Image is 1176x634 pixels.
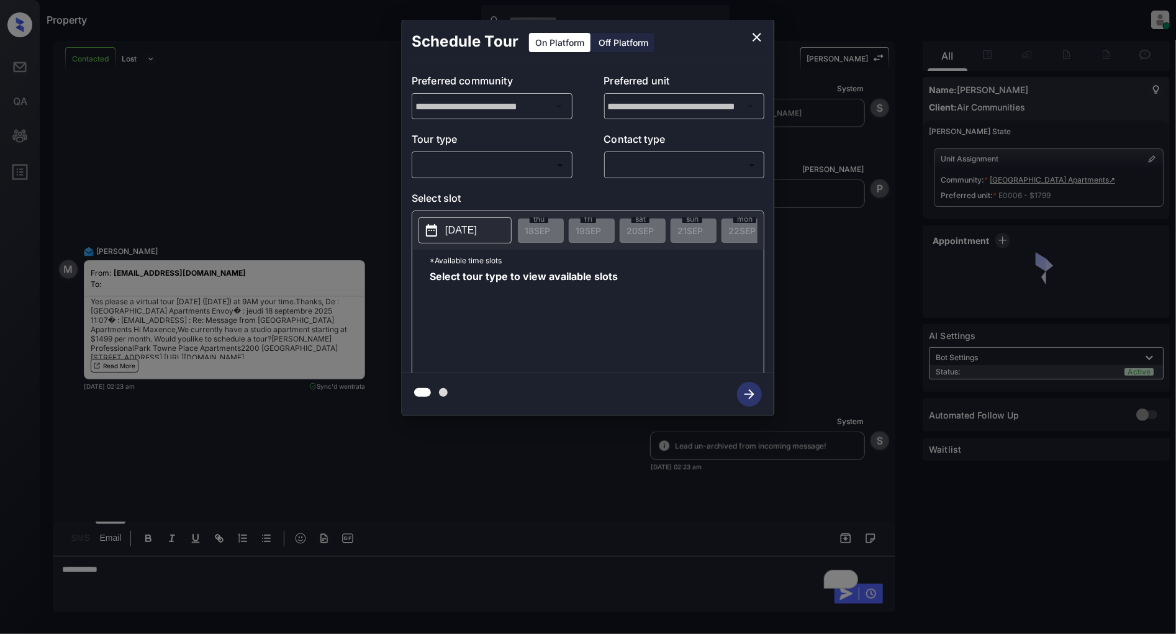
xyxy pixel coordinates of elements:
h2: Schedule Tour [402,20,528,63]
div: On Platform [529,33,590,52]
p: Preferred unit [604,73,765,93]
button: [DATE] [418,217,512,243]
p: Select slot [412,191,764,211]
p: Tour type [412,132,572,152]
div: Off Platform [592,33,654,52]
p: *Available time slots [430,250,764,271]
p: [DATE] [445,223,477,238]
p: Preferred community [412,73,572,93]
button: close [744,25,769,50]
p: Contact type [604,132,765,152]
span: Select tour type to view available slots [430,271,618,371]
